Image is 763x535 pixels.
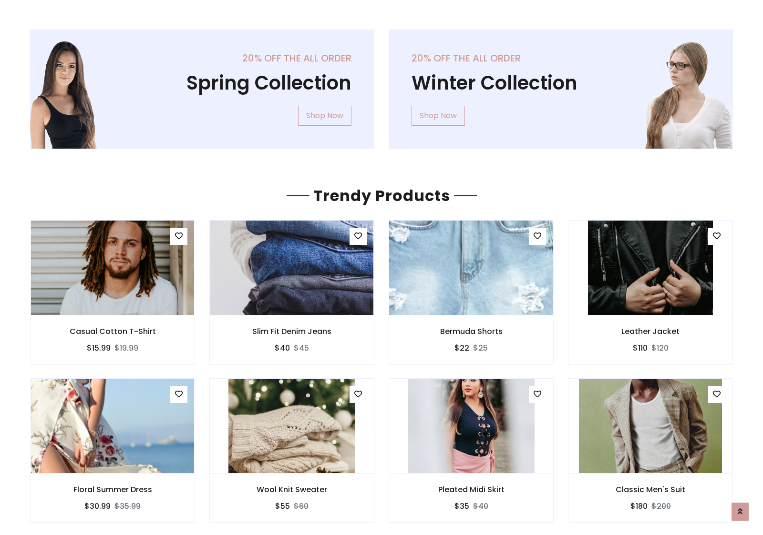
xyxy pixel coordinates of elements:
[568,485,732,494] h6: Classic Men's Suit
[84,502,111,511] h6: $30.99
[275,343,290,353] h6: $40
[454,502,469,511] h6: $35
[294,343,309,353] del: $45
[633,343,648,353] h6: $110
[412,106,465,126] a: Shop Now
[275,502,290,511] h6: $55
[210,485,374,494] h6: Wool Knit Sweater
[114,343,138,353] del: $19.99
[114,501,141,512] del: $35.99
[31,327,195,336] h6: Casual Cotton T-Shirt
[294,501,309,512] del: $60
[568,327,732,336] h6: Leather Jacket
[651,343,669,353] del: $120
[473,343,488,353] del: $25
[53,52,351,64] h5: 20% off the all order
[630,502,648,511] h6: $180
[87,343,111,353] h6: $15.99
[298,106,351,126] a: Shop Now
[412,52,710,64] h5: 20% off the all order
[454,343,469,353] h6: $22
[389,485,553,494] h6: Pleated Midi Skirt
[53,71,351,94] h1: Spring Collection
[473,501,488,512] del: $40
[31,485,195,494] h6: Floral Summer Dress
[210,327,374,336] h6: Slim Fit Denim Jeans
[309,185,454,206] span: Trendy Products
[389,327,553,336] h6: Bermuda Shorts
[651,501,671,512] del: $200
[412,71,710,94] h1: Winter Collection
